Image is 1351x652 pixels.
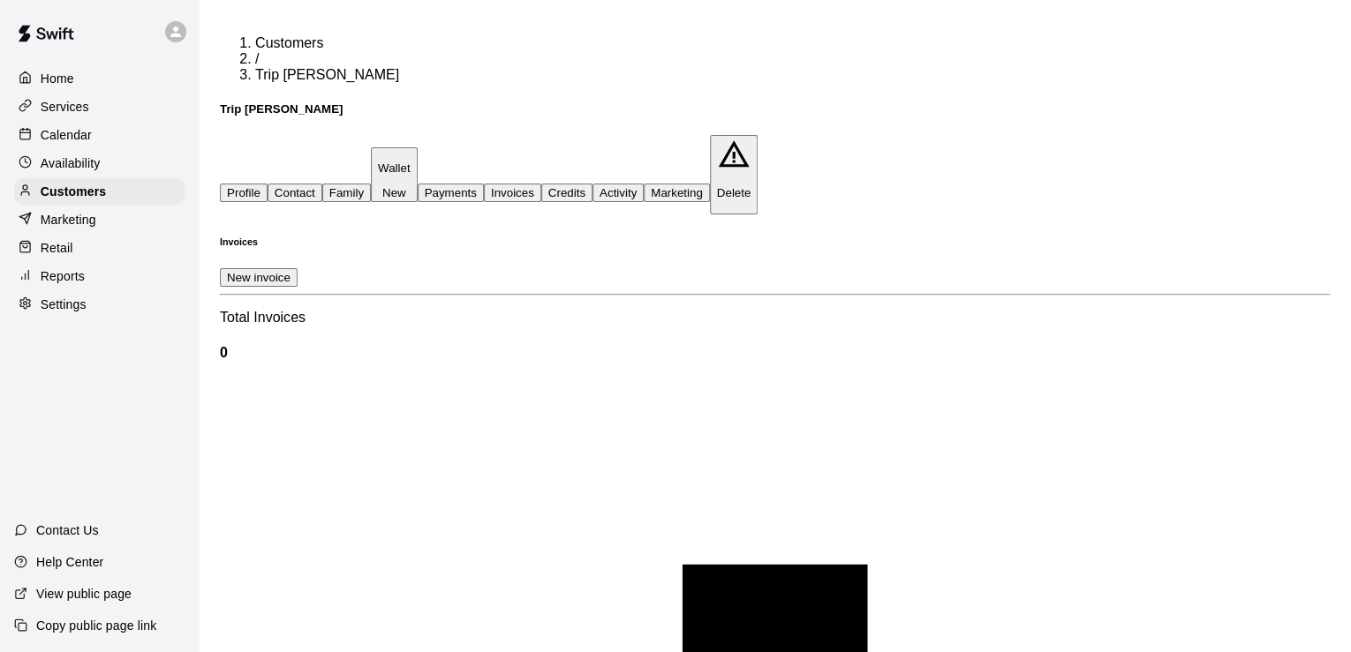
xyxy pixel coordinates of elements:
a: Retail [14,235,185,261]
h4: 0 [220,345,1330,361]
a: Reports [14,263,185,289]
p: Services [41,98,89,116]
p: Customers [41,183,106,200]
span: Trip [PERSON_NAME] [255,67,399,82]
li: / [255,51,1330,67]
p: Help Center [36,553,103,571]
div: basic tabs example [220,135,1330,214]
button: Credits [541,184,592,202]
button: Contact [268,184,322,202]
h6: Invoices [220,236,1330,247]
span: New [382,186,406,199]
a: Customers [14,178,185,205]
a: Customers [255,35,323,50]
p: View public page [36,585,132,603]
nav: breadcrumb [220,35,1330,83]
a: Marketing [14,206,185,233]
button: Marketing [644,184,710,202]
a: Services [14,94,185,120]
p: Settings [41,296,87,313]
a: Availability [14,150,185,176]
p: Total Invoices [220,310,1330,326]
a: Calendar [14,122,185,148]
p: Retail [41,239,73,257]
h5: Trip [PERSON_NAME] [220,102,1330,116]
button: Invoices [484,184,541,202]
p: Calendar [41,126,92,144]
button: Payments [418,184,484,202]
p: Home [41,70,74,87]
p: Availability [41,154,101,172]
a: Home [14,65,185,92]
p: Marketing [41,211,96,229]
p: Delete [717,186,751,199]
button: Family [322,184,371,202]
p: Contact Us [36,521,99,539]
p: Copy public page link [36,617,156,634]
p: Wallet [378,161,411,175]
button: Activity [592,184,644,202]
a: Settings [14,291,185,318]
p: Reports [41,267,85,285]
button: New invoice [220,268,298,287]
button: Profile [220,184,268,202]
